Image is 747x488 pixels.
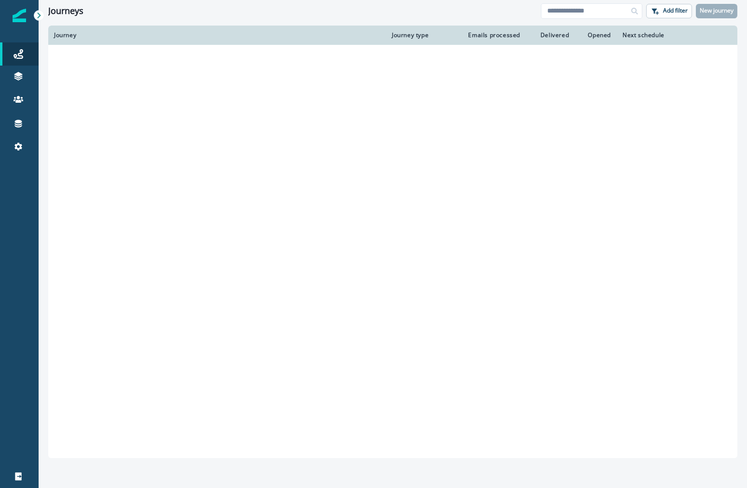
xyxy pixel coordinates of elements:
[13,9,26,22] img: Inflection
[48,6,83,16] h1: Journeys
[622,31,707,39] div: Next schedule
[700,7,733,14] p: New journey
[392,31,453,39] div: Journey type
[54,31,380,39] div: Journey
[696,4,737,18] button: New journey
[663,7,688,14] p: Add filter
[646,4,692,18] button: Add filter
[581,31,611,39] div: Opened
[464,31,520,39] div: Emails processed
[532,31,569,39] div: Delivered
